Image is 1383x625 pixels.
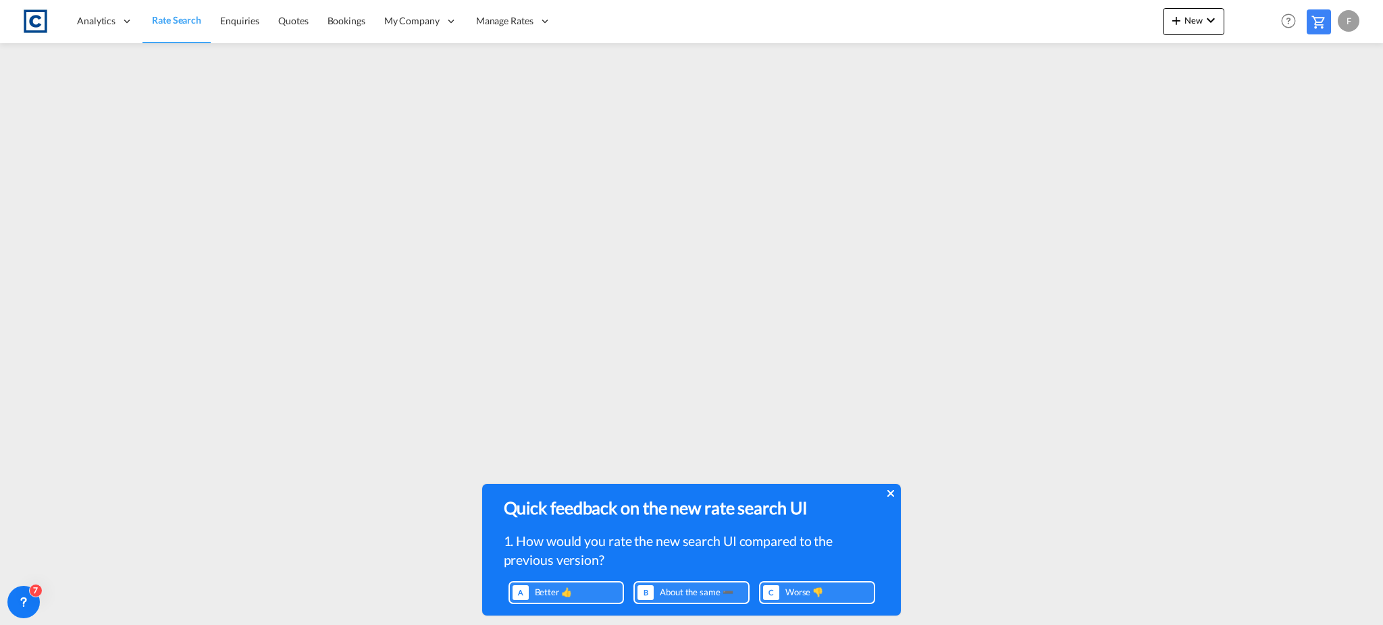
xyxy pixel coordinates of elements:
md-icon: icon-plus 400-fg [1168,12,1184,28]
span: Rate Search [152,14,201,26]
span: Analytics [77,14,115,28]
button: icon-plus 400-fgNewicon-chevron-down [1163,8,1224,35]
span: Manage Rates [476,14,533,28]
span: Quotes [278,15,308,26]
span: Help [1277,9,1300,32]
div: F [1338,10,1359,32]
span: Enquiries [220,15,259,26]
span: Bookings [328,15,365,26]
div: Help [1277,9,1307,34]
span: My Company [384,14,440,28]
img: 1fdb9190129311efbfaf67cbb4249bed.jpeg [20,6,51,36]
md-icon: icon-chevron-down [1203,12,1219,28]
span: New [1168,15,1219,26]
